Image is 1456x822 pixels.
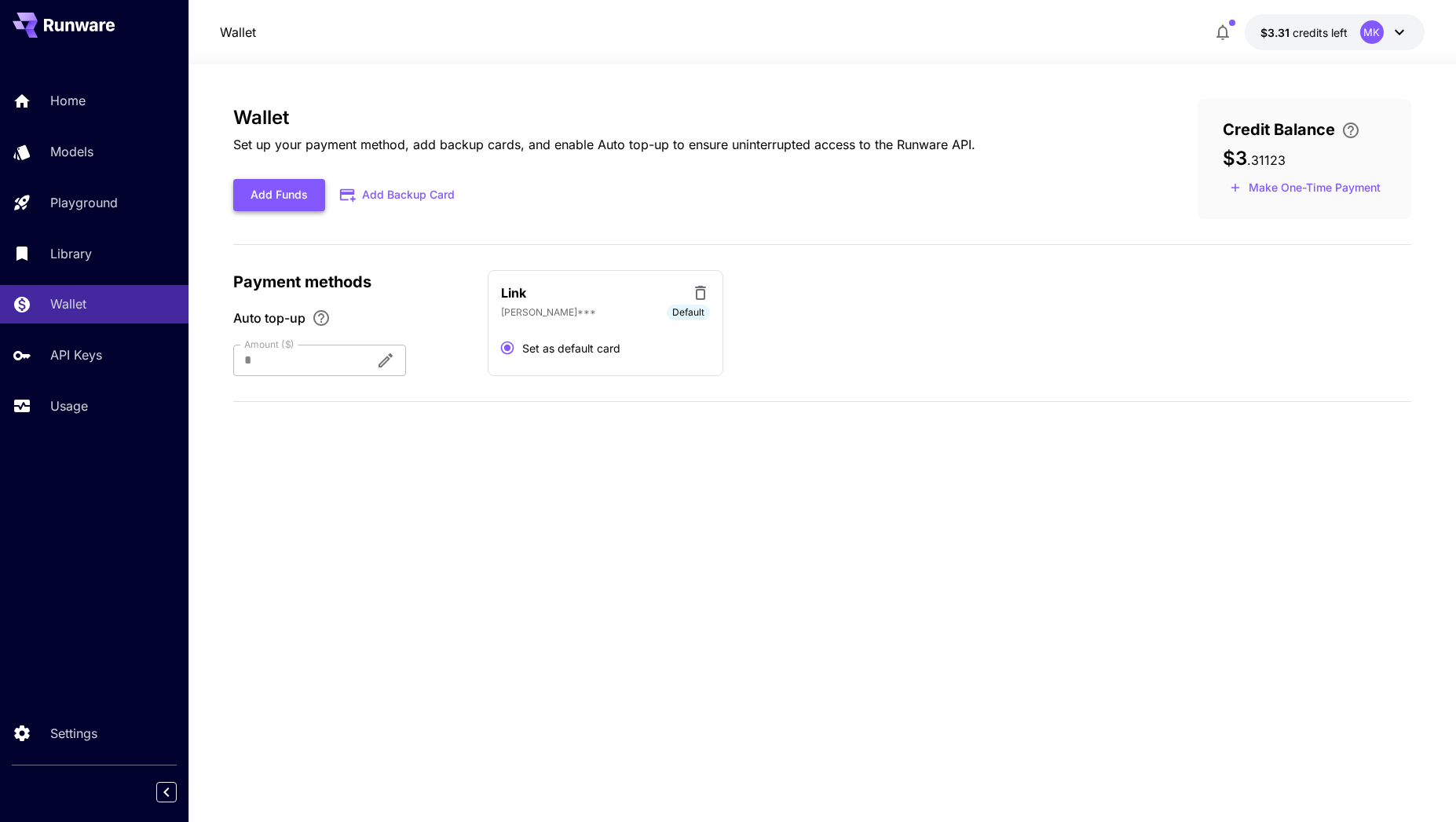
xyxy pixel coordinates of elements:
p: Home [50,91,86,110]
p: Link [501,283,526,302]
p: Playground [50,193,118,212]
span: Auto top-up [233,309,305,327]
button: Enter your card details and choose an Auto top-up amount to avoid service interruptions. We'll au... [1335,121,1366,140]
p: Payment methods [233,270,469,294]
span: . 31123 [1247,152,1286,168]
span: Credit Balance [1223,118,1335,141]
a: Wallet [220,23,256,42]
p: Wallet [50,294,86,313]
button: Add Backup Card [325,180,471,210]
span: Set as default card [522,340,620,356]
div: $3.31123 [1260,24,1348,41]
nav: breadcrumb [220,23,256,42]
h3: Wallet [233,107,975,129]
span: $3 [1223,147,1247,170]
span: Default [667,305,710,320]
div: Collapse sidebar [168,778,188,806]
p: Library [50,244,92,263]
p: API Keys [50,345,102,364]
button: Add Funds [233,179,325,211]
button: Collapse sidebar [156,782,177,802]
span: credits left [1293,26,1348,39]
button: $3.31123MK [1245,14,1425,50]
p: Usage [50,396,88,415]
button: Make a one-time, non-recurring payment [1223,176,1388,200]
div: MK [1360,20,1384,44]
p: Settings [50,724,97,743]
p: Set up your payment method, add backup cards, and enable Auto top-up to ensure uninterrupted acce... [233,135,975,154]
p: Models [50,142,93,161]
span: $3.31 [1260,26,1293,39]
p: [PERSON_NAME]*** [501,305,596,320]
button: Enable Auto top-up to ensure uninterrupted service. We'll automatically bill the chosen amount wh... [305,309,337,327]
label: Amount ($) [244,338,294,351]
